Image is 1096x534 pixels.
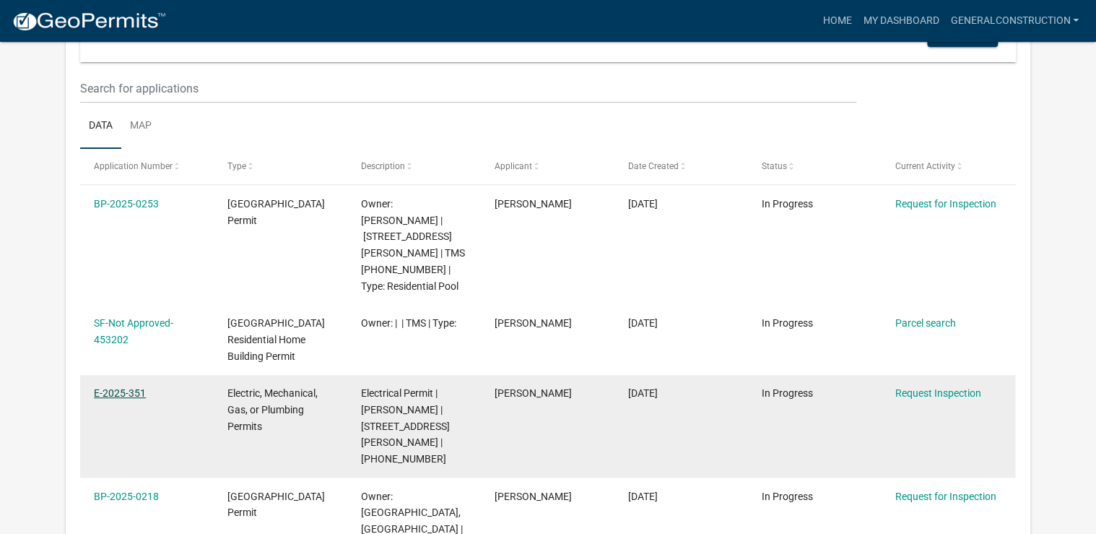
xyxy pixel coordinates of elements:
[762,161,787,171] span: Status
[80,149,214,184] datatable-header-cell: Application Number
[857,7,944,35] a: My Dashboard
[214,149,347,184] datatable-header-cell: Type
[882,149,1015,184] datatable-header-cell: Current Activity
[495,317,572,329] span: Robert Weichmann
[895,317,956,329] a: Parcel search
[895,198,996,210] a: Request for Inspection
[481,149,614,184] datatable-header-cell: Applicant
[817,7,857,35] a: Home
[762,491,813,502] span: In Progress
[347,149,481,184] datatable-header-cell: Description
[495,387,572,399] span: Robert Weichmann
[80,74,856,103] input: Search for applications
[748,149,882,184] datatable-header-cell: Status
[495,161,532,171] span: Applicant
[628,198,658,210] span: 07/31/2025
[944,7,1084,35] a: Generalconstruction
[495,491,572,502] span: Robert Weichmann
[628,161,679,171] span: Date Created
[895,161,955,171] span: Current Activity
[361,387,450,465] span: Electrical Permit | Robert Weichmann | 214 ELLIS AVE | 108-16-04-009
[227,387,318,432] span: Electric, Mechanical, Gas, or Plumbing Permits
[762,198,813,210] span: In Progress
[94,387,146,399] a: E-2025-351
[80,103,121,150] a: Data
[227,198,325,226] span: Abbeville County Building Permit
[227,317,325,362] span: Abbeville County Residential Home Building Permit
[895,491,996,502] a: Request for Inspection
[361,198,465,292] span: Owner: WEICHMAN ROBERT S | 214 ELLIS AVE | TMS 108-16-04-009 | Type: Residential Pool
[94,317,173,345] a: SF-Not Approved-453202
[227,491,325,519] span: Abbeville County Building Permit
[94,161,173,171] span: Application Number
[614,149,748,184] datatable-header-cell: Date Created
[628,317,658,329] span: 07/22/2025
[121,103,160,150] a: Map
[94,198,159,210] a: BP-2025-0253
[361,161,405,171] span: Description
[628,491,658,502] span: 07/03/2025
[361,317,456,329] span: Owner: | | TMS | Type:
[227,161,246,171] span: Type
[895,387,981,399] a: Request Inspection
[762,317,813,329] span: In Progress
[628,387,658,399] span: 07/17/2025
[94,491,159,502] a: BP-2025-0218
[762,387,813,399] span: In Progress
[495,198,572,210] span: Robert Weichmann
